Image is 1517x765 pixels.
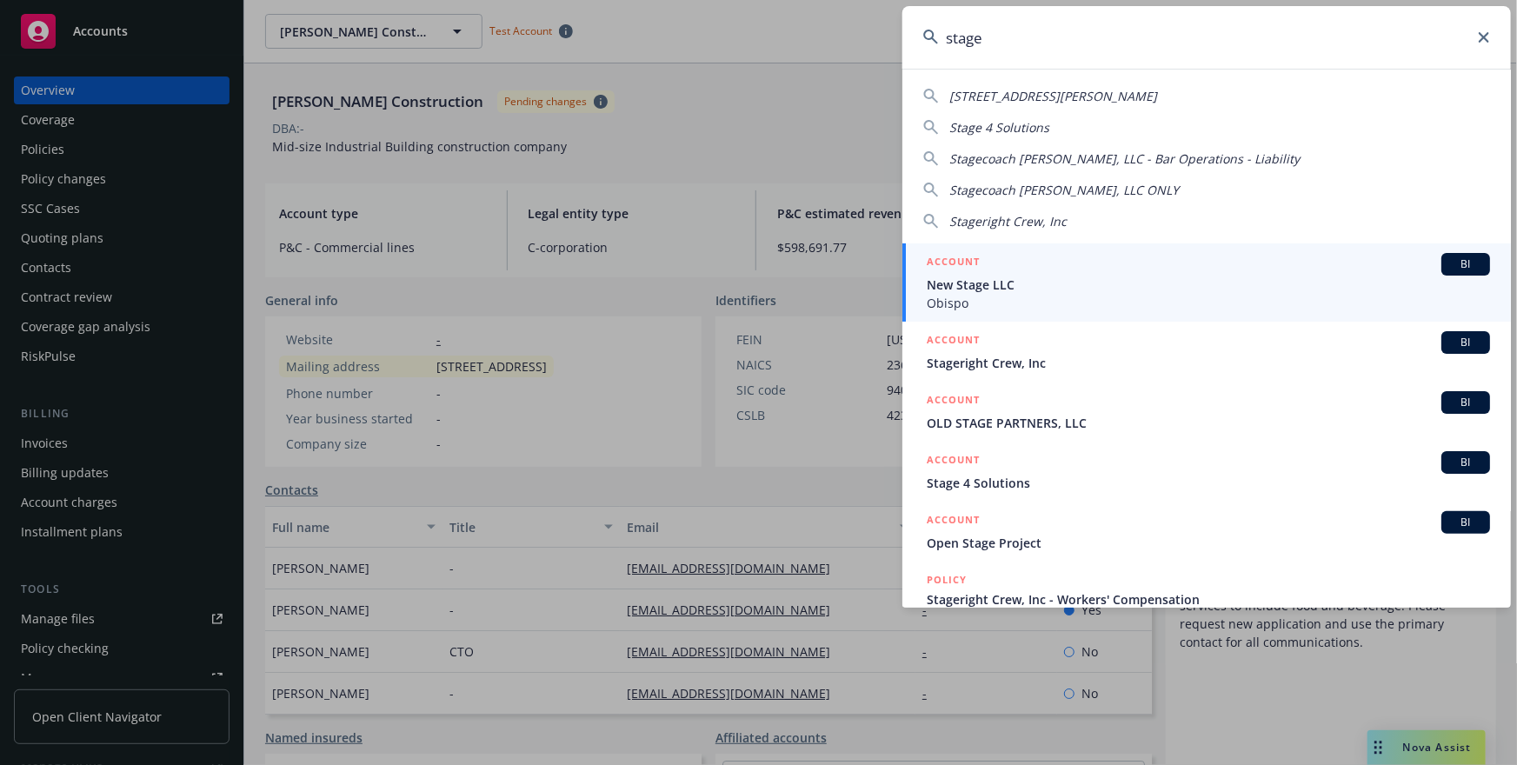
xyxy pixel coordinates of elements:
a: POLICYStageright Crew, Inc - Workers' Compensation [902,562,1511,636]
span: New Stage LLC [927,276,1490,294]
span: Stageright Crew, Inc [949,213,1067,229]
h5: POLICY [927,571,967,589]
span: Stagecoach [PERSON_NAME], LLC - Bar Operations - Liability [949,150,1300,167]
span: BI [1448,515,1483,530]
span: Stageright Crew, Inc - Workers' Compensation [927,590,1490,609]
a: ACCOUNTBIOLD STAGE PARTNERS, LLC [902,382,1511,442]
a: ACCOUNTBINew Stage LLCObispo [902,243,1511,322]
span: BI [1448,256,1483,272]
h5: ACCOUNT [927,511,980,532]
span: OLD STAGE PARTNERS, LLC [927,414,1490,432]
a: ACCOUNTBIOpen Stage Project [902,502,1511,562]
span: BI [1448,335,1483,350]
span: Stagecoach [PERSON_NAME], LLC ONLY [949,182,1179,198]
a: ACCOUNTBIStageright Crew, Inc [902,322,1511,382]
span: BI [1448,395,1483,410]
span: Open Stage Project [927,534,1490,552]
h5: ACCOUNT [927,331,980,352]
span: Stageright Crew, Inc [927,354,1490,372]
h5: ACCOUNT [927,391,980,412]
span: [STREET_ADDRESS][PERSON_NAME] [949,88,1157,104]
span: Stage 4 Solutions [927,474,1490,492]
h5: ACCOUNT [927,253,980,274]
a: ACCOUNTBIStage 4 Solutions [902,442,1511,502]
span: Stage 4 Solutions [949,119,1049,136]
span: BI [1448,455,1483,470]
input: Search... [902,6,1511,69]
span: Obispo [927,294,1490,312]
h5: ACCOUNT [927,451,980,472]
